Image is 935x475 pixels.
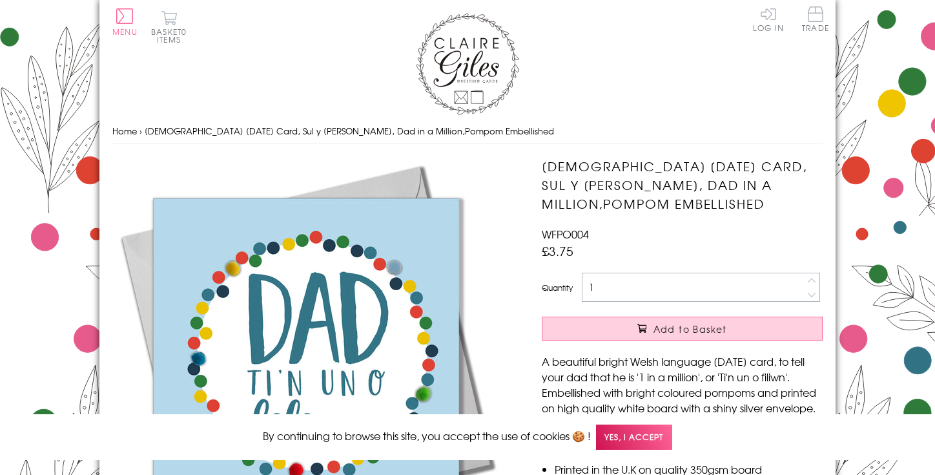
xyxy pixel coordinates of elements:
label: Quantity [542,282,573,293]
button: Menu [112,8,138,36]
a: Log In [753,6,784,32]
h1: [DEMOGRAPHIC_DATA] [DATE] Card, Sul y [PERSON_NAME], Dad in a Million,Pompom Embellished [542,157,823,213]
span: Add to Basket [653,322,727,335]
p: A beautiful bright Welsh language [DATE] card, to tell your dad that he is '1 in a million', or '... [542,354,823,416]
span: Menu [112,26,138,37]
span: [DEMOGRAPHIC_DATA] [DATE] Card, Sul y [PERSON_NAME], Dad in a Million,Pompom Embellished [145,125,554,137]
span: 0 items [157,26,187,45]
span: › [139,125,142,137]
span: Trade [802,6,829,32]
nav: breadcrumbs [112,118,823,145]
button: Add to Basket [542,317,823,341]
button: Basket0 items [151,10,187,43]
span: £3.75 [542,242,573,260]
img: Claire Giles Greetings Cards [416,13,519,115]
span: Yes, I accept [596,425,672,450]
span: WFPO004 [542,226,589,242]
a: Trade [802,6,829,34]
a: Home [112,125,137,137]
